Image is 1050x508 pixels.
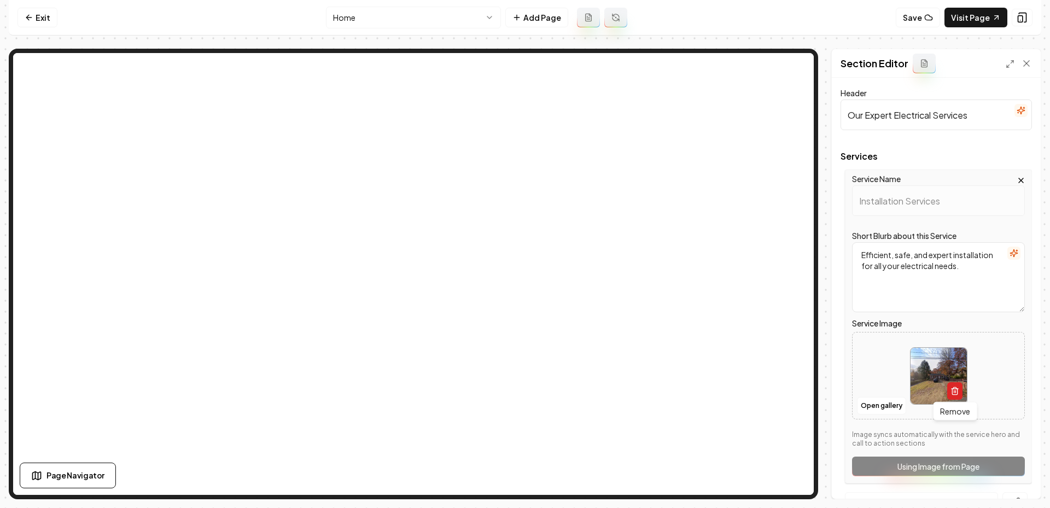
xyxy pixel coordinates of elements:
[841,152,1032,161] span: Services
[852,231,956,241] label: Short Blurb about this Service
[20,463,116,488] button: Page Navigator
[852,317,1025,330] label: Service Image
[913,54,936,73] button: Add admin section prompt
[852,430,1025,448] p: Image syncs automatically with the service hero and call to action sections
[841,100,1032,130] input: Header
[933,402,977,421] div: Remove
[17,8,57,27] a: Exit
[852,185,1025,216] input: Service Name
[46,470,104,481] span: Page Navigator
[852,174,901,184] label: Service Name
[911,348,967,404] img: image
[944,8,1007,27] a: Visit Page
[604,8,627,27] button: Regenerate page
[841,88,867,98] label: Header
[577,8,600,27] button: Add admin page prompt
[505,8,568,27] button: Add Page
[896,8,940,27] button: Save
[857,397,906,414] button: Open gallery
[841,56,908,71] h2: Section Editor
